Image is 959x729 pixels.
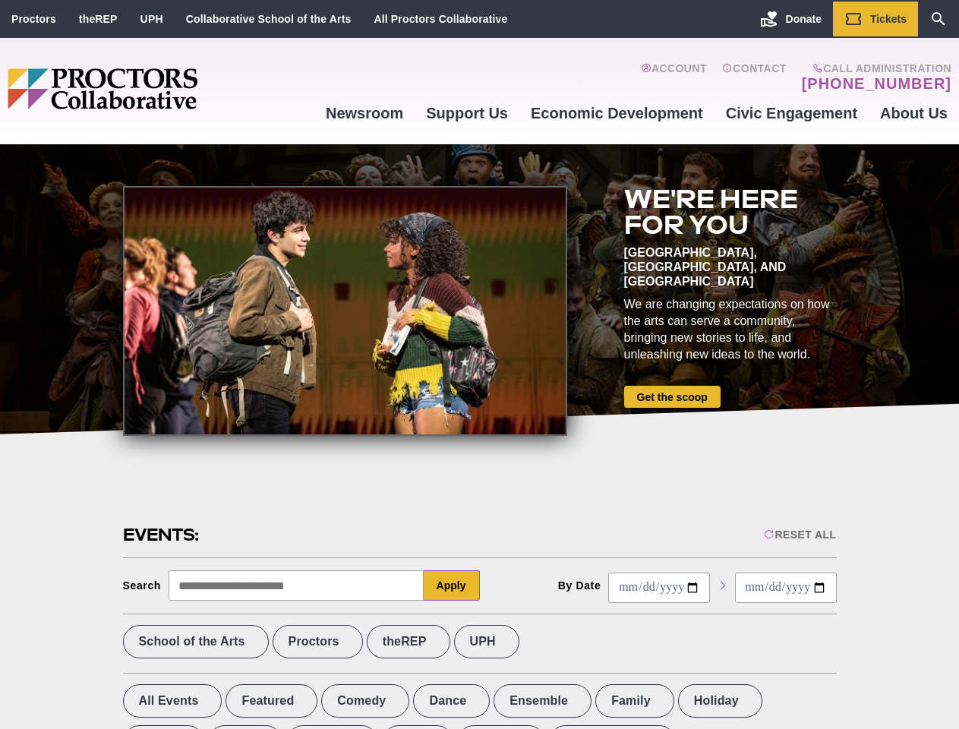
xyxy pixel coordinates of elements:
label: Proctors [273,625,363,658]
label: Holiday [678,684,762,718]
span: Donate [786,13,822,25]
div: Reset All [764,529,836,541]
a: Donate [749,2,833,36]
button: Apply [424,570,480,601]
a: All Proctors Collaborative [374,13,507,25]
label: UPH [454,625,519,658]
label: Ensemble [494,684,591,718]
a: Collaborative School of the Arts [186,13,352,25]
div: We are changing expectations on how the arts can serve a community, bringing new stories to life,... [624,296,837,363]
label: Comedy [321,684,409,718]
a: Newsroom [314,93,415,134]
a: Civic Engagement [715,93,869,134]
h2: Events: [123,523,201,547]
a: Proctors [11,13,56,25]
label: All Events [123,684,222,718]
a: Support Us [415,93,519,134]
a: Get the scoop [624,386,721,408]
a: Contact [722,62,787,93]
span: Call Administration [797,62,951,74]
a: Search [918,2,959,36]
label: Featured [226,684,317,718]
label: Dance [413,684,490,718]
a: About Us [869,93,959,134]
div: [GEOGRAPHIC_DATA], [GEOGRAPHIC_DATA], and [GEOGRAPHIC_DATA] [624,245,837,289]
div: By Date [558,579,601,592]
a: theREP [79,13,118,25]
a: UPH [140,13,163,25]
label: School of the Arts [123,625,269,658]
a: Tickets [833,2,918,36]
a: Account [641,62,707,93]
span: Tickets [870,13,907,25]
h2: We're here for you [624,186,837,238]
label: theREP [367,625,450,658]
div: Search [123,579,162,592]
a: [PHONE_NUMBER] [802,74,951,93]
label: Family [595,684,674,718]
a: Economic Development [519,93,715,134]
img: Proctors logo [8,68,314,109]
